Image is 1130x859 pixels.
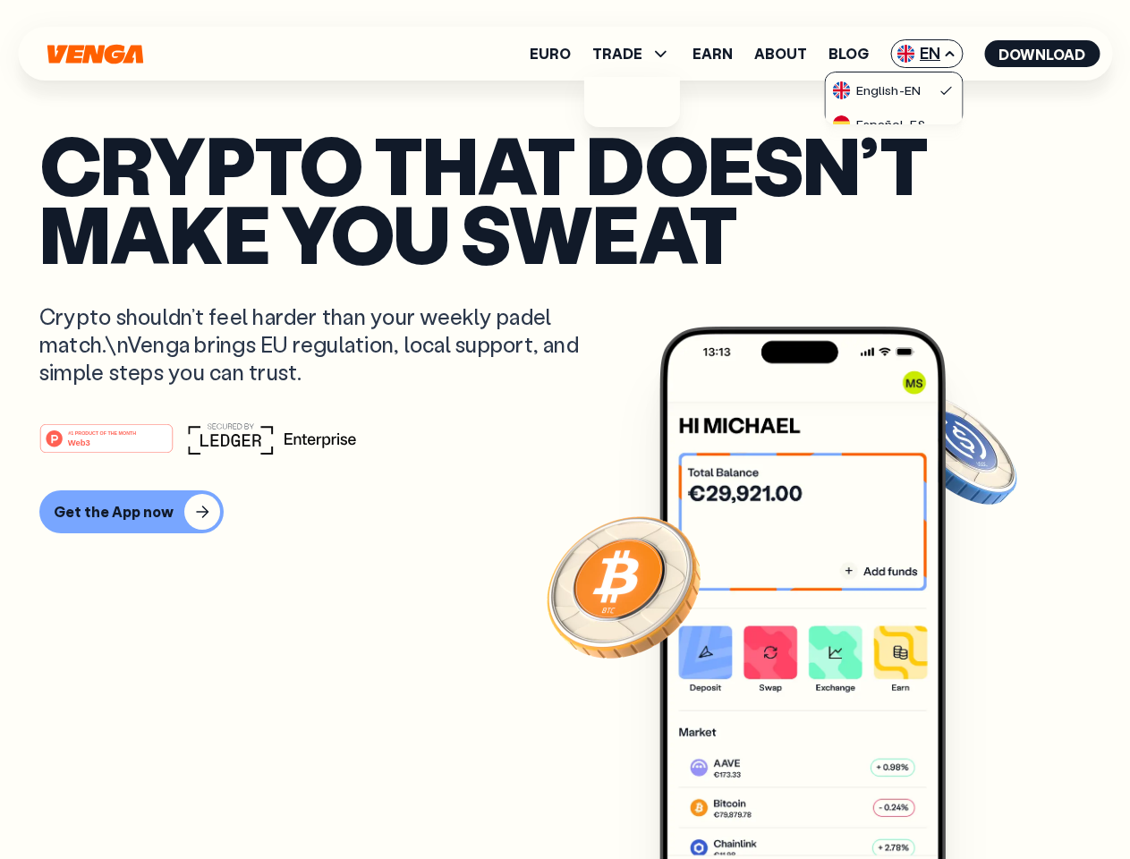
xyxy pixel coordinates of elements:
a: Earn [692,47,733,61]
img: flag-es [833,115,851,133]
a: Get the App now [39,490,1091,533]
p: Crypto shouldn’t feel harder than your weekly padel match.\nVenga brings EU regulation, local sup... [39,302,605,387]
a: About [754,47,807,61]
a: Euro [530,47,571,61]
span: TRADE [592,47,642,61]
span: TRADE [592,43,671,64]
a: flag-ukEnglish-EN [826,72,962,106]
a: #1 PRODUCT OF THE MONTHWeb3 [39,434,174,457]
img: flag-uk [896,45,914,63]
svg: Home [45,44,145,64]
tspan: Web3 [68,437,90,447]
img: flag-uk [833,81,851,99]
tspan: #1 PRODUCT OF THE MONTH [68,429,136,435]
div: Get the App now [54,503,174,521]
button: Download [984,40,1100,67]
a: Blog [828,47,869,61]
span: EN [890,39,963,68]
img: USDC coin [892,385,1021,514]
div: Español - ES [833,115,925,133]
button: Get the App now [39,490,224,533]
p: Crypto that doesn’t make you sweat [39,130,1091,267]
img: Bitcoin [543,506,704,667]
div: English - EN [833,81,921,99]
a: flag-esEspañol-ES [826,106,962,140]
